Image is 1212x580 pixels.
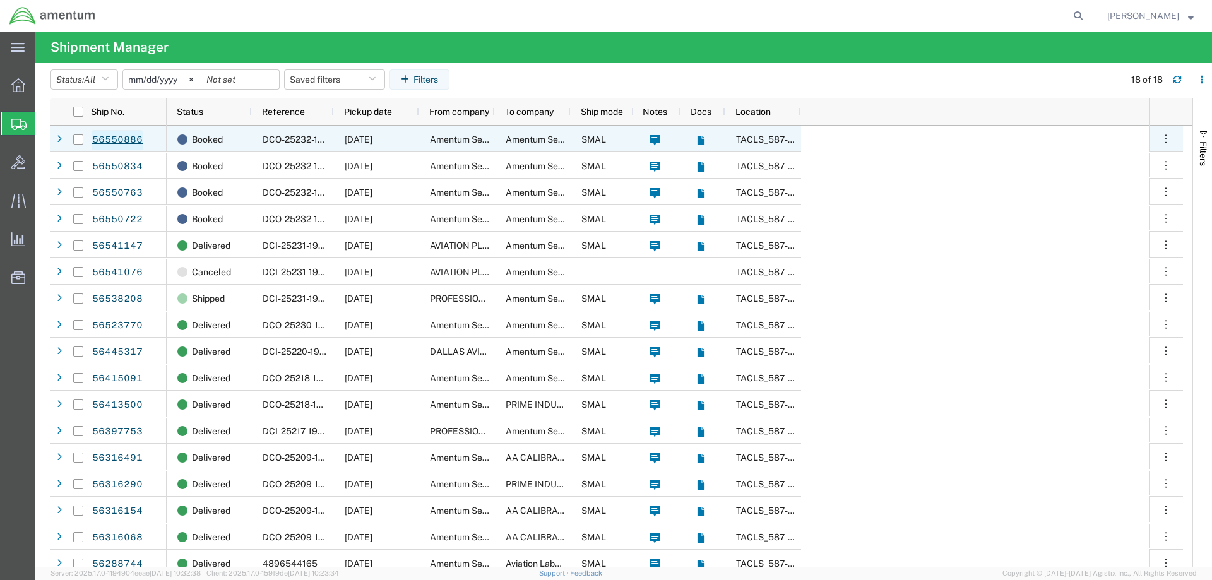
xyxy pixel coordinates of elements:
span: 08/20/2025 [345,134,372,145]
span: TACLS_587-Aberdeen, MD [736,214,972,224]
span: Amentum Services, Inc. [430,214,525,224]
span: All [84,74,95,85]
span: Delivered [192,338,230,365]
span: Server: 2025.17.0-1194904eeae [50,569,201,577]
span: SMAL [581,346,606,357]
span: Amentum Services, Inc. [430,161,525,171]
span: Amentum Services, Inc. [506,320,600,330]
span: Client: 2025.17.0-159f9de [206,569,339,577]
span: Amentum Services, Inc. [430,187,525,198]
span: TACLS_587-Aberdeen, MD [736,426,972,436]
span: Amentum Services, Inc. [506,240,600,251]
span: Delivered [192,365,230,391]
span: Delivered [192,524,230,550]
span: Amentum Services, Inc. [506,134,600,145]
span: TACLS_587-Aberdeen, MD [736,506,972,516]
span: Amentum Services, Inc. [506,214,600,224]
span: Location [735,107,771,117]
span: Booked [192,179,223,206]
img: logo [9,6,96,25]
span: TACLS_587-Aberdeen, MD [736,187,972,198]
span: SMAL [581,532,606,542]
span: SMAL [581,373,606,383]
span: Delivered [192,391,230,418]
span: Shipped [192,285,225,312]
span: TACLS_587-Aberdeen, MD [736,293,972,304]
a: 56538208 [92,289,143,309]
span: 08/18/2025 [345,320,372,330]
span: DCI-25231-199641 [263,267,339,277]
span: DCO-25232-167115 [263,187,342,198]
a: 56445317 [92,342,143,362]
a: 56316068 [92,528,143,548]
span: SMAL [581,134,606,145]
a: 56541076 [92,263,143,283]
span: From company [429,107,489,117]
span: PRIME INDUSTRIES INC [506,399,605,410]
span: Ship mode [581,107,623,117]
span: SMAL [581,453,606,463]
span: Amentum Services, Inc. [506,346,600,357]
span: Amentum Services, Inc. [506,187,600,198]
span: Amentum Services, Inc. [430,373,525,383]
span: Copyright © [DATE]-[DATE] Agistix Inc., All Rights Reserved [1002,568,1197,579]
span: Amentum Services, Inc. [506,161,600,171]
span: 08/20/2025 [345,187,372,198]
a: Feedback [570,569,602,577]
span: TACLS_587-Aberdeen, MD [736,559,972,569]
span: DCO-25232-167117 [263,161,341,171]
span: Delivered [192,312,230,338]
span: AA CALIBRATION SERVICES [506,532,623,542]
span: TACLS_587-Aberdeen, MD [736,453,972,463]
span: 08/20/2025 [345,214,372,224]
span: Booked [192,206,223,232]
span: Aviation Laboratories [506,559,591,569]
span: 08/08/2025 [345,346,372,357]
span: Kevin Laarz [1107,9,1179,23]
span: SMAL [581,426,606,436]
span: 08/07/2025 [345,373,372,383]
span: Amentum Services, Inc. [506,373,600,383]
span: 08/06/2025 [345,399,372,410]
span: TACLS_587-Aberdeen, MD [736,532,972,542]
span: Amentum Services, Inc. [506,267,600,277]
span: PRIME INDUSTRIES INC [506,479,605,489]
span: Amentum Services, Inc. [430,399,525,410]
span: AA CALIBRATION SERVICES [506,506,623,516]
button: Saved filters [284,69,385,90]
span: 07/28/2025 [345,532,372,542]
span: Filters [1198,141,1208,166]
span: SMAL [581,506,606,516]
span: Amentum Services, Inc. [430,479,525,489]
span: To company [505,107,554,117]
span: AA CALIBRATION SERVICES [506,453,623,463]
span: Canceled [192,259,231,285]
a: 56550886 [92,130,143,150]
span: Amentum Services, Inc. [430,506,525,516]
span: SMAL [581,320,606,330]
span: AVIATION PLUS INC [430,240,512,251]
span: AVIATION PLUS INC [430,267,512,277]
span: DCI-25231-199644 [263,240,341,251]
span: DCO-25218-166474 [263,373,344,383]
span: Delivered [192,232,230,259]
span: Delivered [192,550,230,577]
span: Booked [192,153,223,179]
span: DCI-25217-198934 [263,426,340,436]
span: DCI-25231-199621 [263,293,338,304]
span: Amentum Services, Inc. [430,559,525,569]
span: TACLS_587-Aberdeen, MD [736,267,972,277]
span: 07/28/2025 [345,453,372,463]
span: DCO-25218-166458 [263,399,345,410]
a: 56316154 [92,501,143,521]
a: 56413500 [92,395,143,415]
span: Status [177,107,203,117]
span: Notes [643,107,667,117]
span: 4896544165 [263,559,318,569]
a: 56316290 [92,475,143,495]
span: Pickup date [344,107,392,117]
a: 56541147 [92,236,143,256]
span: SMAL [581,559,606,569]
span: 08/05/2025 [345,426,372,436]
span: Delivered [192,444,230,471]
